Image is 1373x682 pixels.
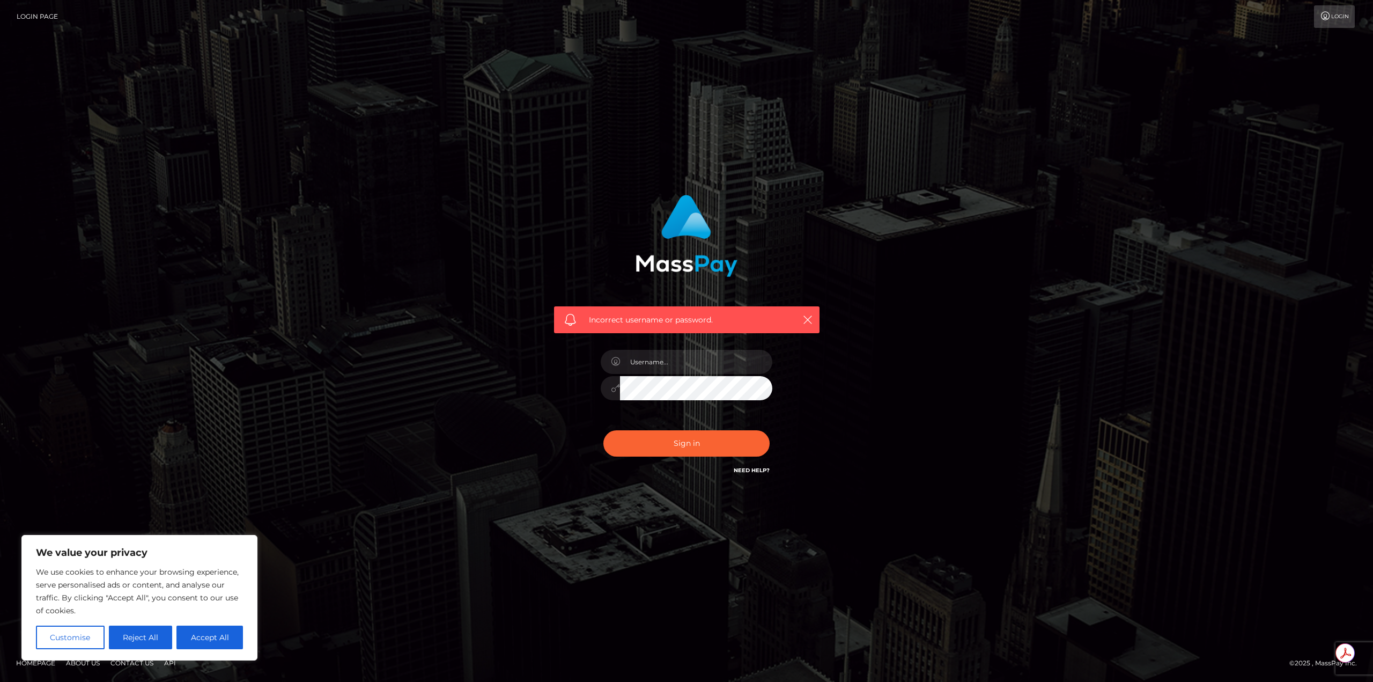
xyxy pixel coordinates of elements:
a: Homepage [12,655,60,671]
p: We use cookies to enhance your browsing experience, serve personalised ads or content, and analys... [36,566,243,617]
button: Accept All [176,626,243,649]
div: We value your privacy [21,535,257,661]
a: About Us [62,655,104,671]
button: Sign in [603,430,770,457]
p: We value your privacy [36,546,243,559]
button: Reject All [109,626,173,649]
div: © 2025 , MassPay Inc. [1289,657,1365,669]
a: API [160,655,180,671]
a: Login Page [17,5,58,28]
span: Incorrect username or password. [589,314,785,326]
button: Customise [36,626,105,649]
input: Username... [620,350,772,374]
a: Login [1314,5,1355,28]
img: MassPay Login [636,195,737,277]
a: Need Help? [734,467,770,474]
a: Contact Us [106,655,158,671]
